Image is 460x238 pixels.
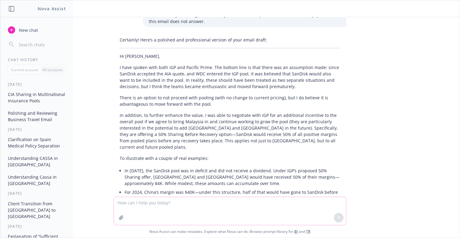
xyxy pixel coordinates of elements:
[5,172,68,188] button: Understanding Cassa in [GEOGRAPHIC_DATA]
[120,53,340,59] p: Hi [PERSON_NAME],
[42,67,63,72] p: All accounts
[120,112,340,150] p: In addition, to further enhance the value, I was able to negotiate with IGP for an additional inc...
[5,108,68,124] button: Polishing and Reviewing Business Travel Email
[1,57,73,62] div: Chat History
[18,40,66,49] input: Search chats
[5,89,68,106] button: CIA Sharing in Multinational Insurance Pools
[5,199,68,221] button: Client Transition from [GEOGRAPHIC_DATA] to [GEOGRAPHIC_DATA]
[11,67,38,72] p: Current account
[5,134,68,151] button: Clarification on Spain Medical Policy Separation
[1,224,73,229] div: [DATE]
[1,127,73,132] div: [DATE]
[5,153,68,170] button: Understanding CASSA in [GEOGRAPHIC_DATA]
[125,166,340,188] li: In [DATE], the SanDisk pool was in deficit and did not receive a dividend. Under IGP’s proposed 5...
[38,5,66,12] h1: Nova Assist
[3,225,457,238] span: Nova Assist can make mistakes. Explore what Nova can do: Browse prompt library for and
[5,25,68,35] button: New chat
[120,64,340,90] p: I have spoken with both IGP and Pacific Prime. The bottom line is that there was an assumption ma...
[294,229,298,234] a: BI
[120,94,340,107] p: There is an option to not proceed with pooling (with no change to current pricing), but I do beli...
[120,37,340,43] p: Certainly! Here’s a polished and professional version of your email draft:
[18,27,38,33] span: New chat
[306,229,311,234] a: TR
[125,188,340,203] li: For 2024, China’s margin was $40K—under this structure, half of that would have gone to SanDisk b...
[149,12,340,25] p: Let me know your thoughts and how you would like to proceed or if there are any questions this em...
[1,82,73,87] div: [DATE]
[1,191,73,196] div: [DATE]
[120,155,340,161] p: To illustrate with a couple of real examples:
